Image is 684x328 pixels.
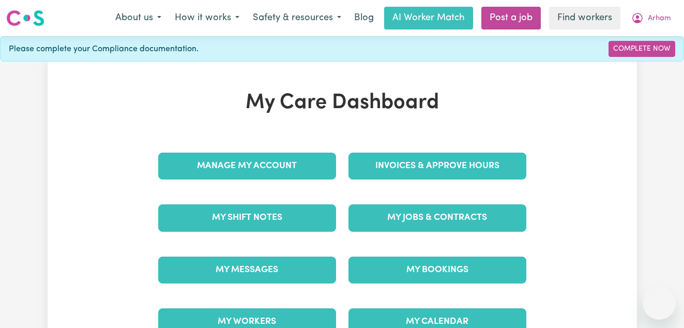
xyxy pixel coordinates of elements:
a: Post a job [481,7,541,29]
a: My Shift Notes [158,204,336,231]
a: My Jobs & Contracts [348,204,526,231]
button: About us [109,7,168,29]
button: Safety & resources [246,7,348,29]
a: My Bookings [348,257,526,284]
button: My Account [625,7,678,29]
a: Blog [348,7,380,29]
button: How it works [168,7,246,29]
a: Find workers [549,7,620,29]
img: Careseekers logo [6,9,44,27]
h1: My Care Dashboard [152,91,533,115]
a: My Messages [158,257,336,284]
a: Careseekers logo [6,6,44,30]
span: Please complete your Compliance documentation. [9,43,199,55]
a: AI Worker Match [384,7,473,29]
a: Complete Now [609,41,675,57]
iframe: Button to launch messaging window [643,287,676,320]
a: Manage My Account [158,153,336,180]
span: Arham [648,13,671,24]
a: Invoices & Approve Hours [348,153,526,180]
